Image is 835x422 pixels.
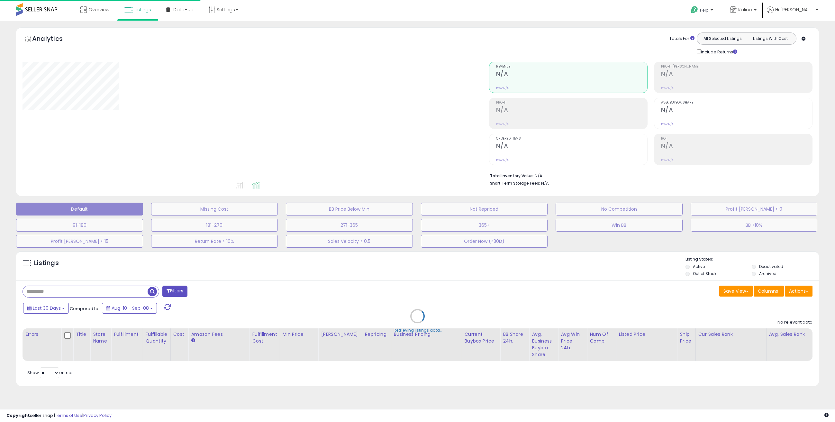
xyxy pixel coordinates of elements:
div: Include Returns [692,48,745,55]
div: Retrieving listings data.. [394,327,442,333]
span: Overview [88,6,109,13]
small: Prev: N/A [496,158,509,162]
b: Total Inventory Value: [490,173,534,179]
button: BB Price Below Min [286,203,413,216]
button: 271-365 [286,219,413,232]
button: Not Repriced [421,203,548,216]
button: BB <10% [691,219,818,232]
span: Help [700,7,709,13]
span: Revenue [496,65,647,69]
button: 365+ [421,219,548,232]
button: All Selected Listings [699,34,747,43]
button: Profit [PERSON_NAME] < 0 [691,203,818,216]
small: Prev: N/A [496,122,509,126]
a: Hi [PERSON_NAME] [767,6,818,21]
h2: N/A [496,70,647,79]
button: Return Rate > 10% [151,235,278,248]
a: Help [685,1,720,21]
h2: N/A [661,70,812,79]
span: Listings [134,6,151,13]
button: Missing Cost [151,203,278,216]
span: ROI [661,137,812,141]
small: Prev: N/A [496,86,509,90]
button: Sales Velocity < 0.5 [286,235,413,248]
span: Kalino [738,6,752,13]
button: Win BB [556,219,683,232]
span: Profit [PERSON_NAME] [661,65,812,69]
button: 91-180 [16,219,143,232]
h2: N/A [661,106,812,115]
small: Prev: N/A [661,122,674,126]
button: 181-270 [151,219,278,232]
button: Listings With Cost [746,34,794,43]
span: Profit [496,101,647,105]
li: N/A [490,171,808,179]
small: Prev: N/A [661,158,674,162]
div: Totals For [669,36,694,42]
span: N/A [541,180,549,186]
small: Prev: N/A [661,86,674,90]
button: No Competition [556,203,683,216]
button: Default [16,203,143,216]
h2: N/A [496,106,647,115]
h5: Analytics [32,34,75,45]
i: Get Help [690,6,698,14]
span: Ordered Items [496,137,647,141]
span: Hi [PERSON_NAME] [775,6,814,13]
h2: N/A [496,142,647,151]
button: Profit [PERSON_NAME] < 15 [16,235,143,248]
b: Short Term Storage Fees: [490,180,540,186]
button: Order Now (<30D) [421,235,548,248]
span: DataHub [173,6,194,13]
span: Avg. Buybox Share [661,101,812,105]
h2: N/A [661,142,812,151]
